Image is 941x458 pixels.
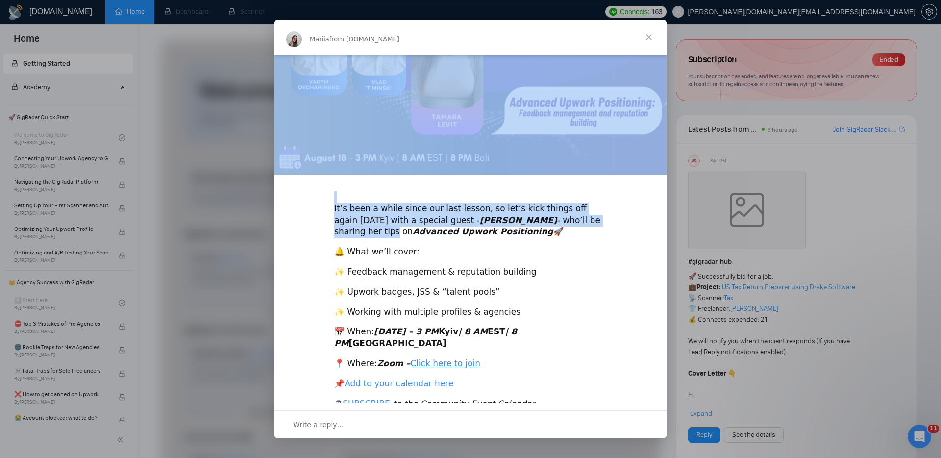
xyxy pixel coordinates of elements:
i: Zoom – [377,358,480,368]
div: ✨ Upwork badges, JSS & “talent pools” [334,286,607,298]
span: Mariia [310,35,329,43]
span: Write a reply… [293,418,344,431]
div: ✨ Feedback management & reputation building [334,266,607,278]
div: Open conversation and reply [274,410,667,438]
img: Profile image for AI Assistant from GigRadar 📡 [28,5,44,21]
b: Kyiv EST [GEOGRAPHIC_DATA] [334,327,517,348]
h1: AI Assistant from GigRadar 📡 [48,6,152,21]
span: from [DOMAIN_NAME] [329,35,399,43]
button: go back [6,4,25,23]
i: | 8 AM [458,327,488,336]
i: [PERSON_NAME] [480,215,557,225]
i: to the Community Event Calendar [393,399,535,408]
div: AI Assistant from GigRadar 📡 says… [8,56,188,148]
a: SUBSCRIBE [343,399,390,408]
img: Profile image for Mariia [286,31,302,47]
div: ✨ Working with multiple profiles & agencies [334,306,607,318]
div: 📅 When: [334,326,607,350]
div: 📌 [334,378,607,390]
div: We will be happy to connect you with our Accounts team about to learn more about current plans. [16,77,153,106]
button: I would like to reactivate my account [42,308,183,328]
button: Home [153,4,172,23]
i: Advanced Upwork Positioning [413,227,553,236]
i: [DATE] – 3 PM [374,327,439,336]
div: ​It’s been a while since our last lesson, so let’s kick things off again [DATE] with a special gu... [334,191,607,238]
i: | 8 PM [334,327,517,348]
a: Click here to join [410,358,480,368]
div: Hello ☀️ [16,62,153,72]
div: As a previous customer of GigRadar, you are eligible for special terms 👇 [16,110,153,129]
div: 🔔 What we’ll cover: [334,246,607,258]
div: Close [172,4,190,22]
div: 📍 Where: [334,358,607,370]
div: Hello ☀️We will be happy to connect you with our Accounts team about to learn more about current ... [8,56,161,136]
a: Add to your calendar here [345,379,453,388]
span: Close [631,20,667,55]
div: 🗓 [334,398,607,410]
